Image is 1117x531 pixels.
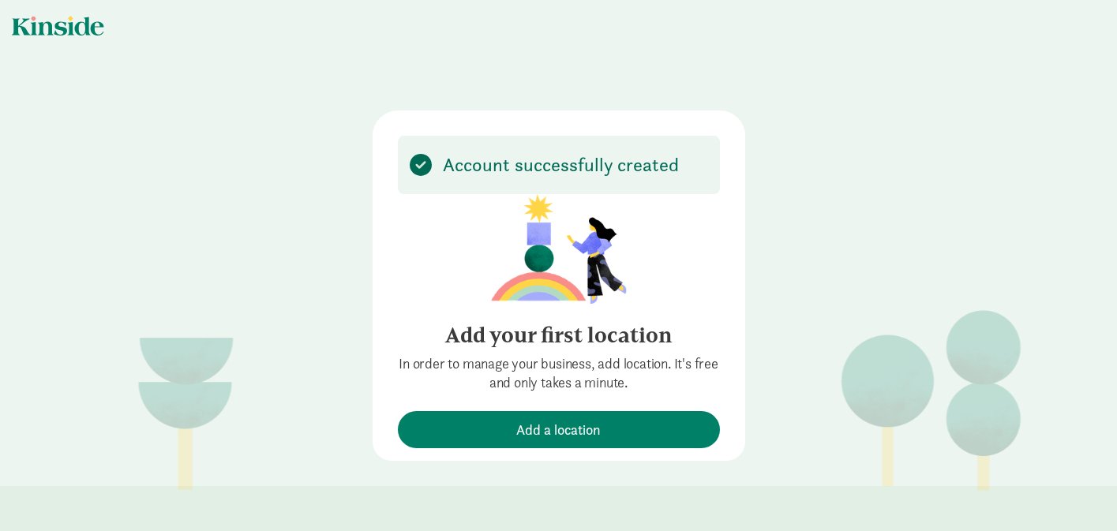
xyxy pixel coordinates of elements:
p: Account successfully created [443,155,679,174]
button: Add a location [398,411,720,448]
iframe: Chat Widget [1038,455,1117,531]
img: illustration-girl.png [491,194,627,304]
p: In order to manage your business, add location. It's free and only takes a minute. [398,354,720,392]
h4: Add your first location [398,323,720,348]
span: Add a location [516,419,601,440]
